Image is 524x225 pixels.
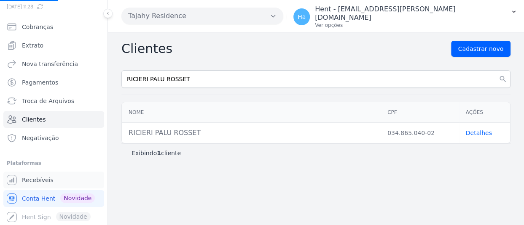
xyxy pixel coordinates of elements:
[287,2,524,32] button: Ha Hent - [EMAIL_ADDRESS][PERSON_NAME][DOMAIN_NAME] Ver opções
[3,74,104,91] a: Pagamentos
[22,60,78,68] span: Nova transferência
[121,70,511,88] input: Buscar por nome, CPF ou email
[22,78,58,87] span: Pagamentos
[381,123,459,143] td: 034.865.040-02
[499,75,507,83] i: search
[298,14,306,20] span: Ha
[22,41,43,50] span: Extrato
[22,115,46,124] span: Clientes
[7,158,101,168] div: Plataformas
[3,130,104,146] a: Negativação
[3,37,104,54] a: Extrato
[22,134,59,142] span: Negativação
[315,5,507,22] p: Hent - [EMAIL_ADDRESS][PERSON_NAME][DOMAIN_NAME]
[495,70,511,88] button: search
[22,97,74,105] span: Troca de Arquivos
[157,150,161,156] b: 1
[381,102,459,123] th: CPF
[132,149,181,157] p: Exibindo cliente
[22,176,54,184] span: Recebíveis
[7,3,91,11] span: [DATE] 11:23
[3,111,104,128] a: Clientes
[3,56,104,72] a: Nova transferência
[459,102,510,123] th: Ações
[458,45,503,53] span: Cadastrar novo
[3,93,104,109] a: Troca de Arquivos
[3,172,104,188] a: Recebíveis
[451,41,511,57] a: Cadastrar novo
[129,128,374,138] div: RICIERI PALU ROSSET
[121,8,283,24] button: Tajahy Residence
[22,23,53,31] span: Cobranças
[3,190,104,207] a: Conta Hent Novidade
[22,194,55,203] span: Conta Hent
[315,22,507,29] p: Ver opções
[121,41,172,56] h2: Clientes
[3,19,104,35] a: Cobranças
[60,193,95,203] span: Novidade
[466,130,492,136] a: Detalhes
[122,102,381,123] th: Nome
